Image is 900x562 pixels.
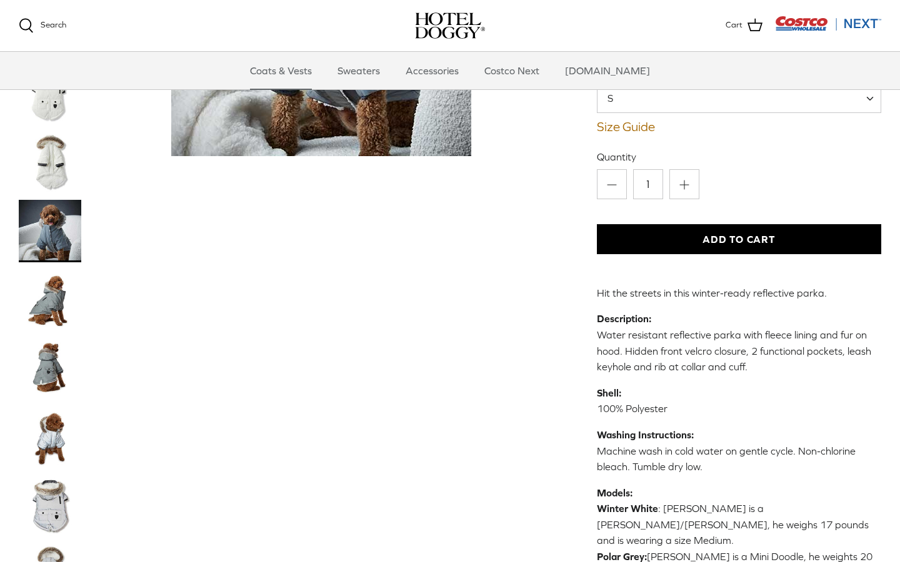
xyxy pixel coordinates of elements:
[597,119,881,134] a: Size Guide
[19,131,81,194] a: Thumbnail Link
[775,16,881,31] img: Costco Next
[394,52,470,89] a: Accessories
[19,337,81,400] a: Thumbnail Link
[597,551,647,562] strong: Polar Grey:
[597,311,881,375] p: Water resistant reflective parka with fleece lining and fur on hood. Hidden front velcro closure,...
[726,17,762,34] a: Cart
[597,91,638,105] span: S
[239,52,323,89] a: Coats & Vests
[597,313,651,324] strong: Description:
[19,18,66,33] a: Search
[326,52,391,89] a: Sweaters
[597,487,658,515] strong: Models: Winter White
[597,224,881,254] button: Add to Cart
[19,269,81,331] a: Thumbnail Link
[597,285,881,302] p: Hit the streets in this winter-ready reflective parka.
[597,385,881,417] p: 100% Polyester
[415,12,485,39] img: hoteldoggycom
[19,406,81,468] a: Thumbnail Link
[726,19,742,32] span: Cart
[41,20,66,29] span: Search
[19,200,81,262] a: Thumbnail Link
[415,12,485,39] a: hoteldoggy.com hoteldoggycom
[19,475,81,537] a: Thumbnail Link
[597,427,881,475] p: Machine wash in cold water on gentle cycle. Non-chlorine bleach. Tumble dry low.
[775,24,881,33] a: Visit Costco Next
[19,62,81,125] a: Thumbnail Link
[554,52,661,89] a: [DOMAIN_NAME]
[633,169,663,199] input: Quantity
[597,429,694,440] strong: Washing Instructions:
[597,83,881,113] span: S
[597,387,621,398] strong: Shell:
[597,150,881,164] label: Quantity
[473,52,551,89] a: Costco Next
